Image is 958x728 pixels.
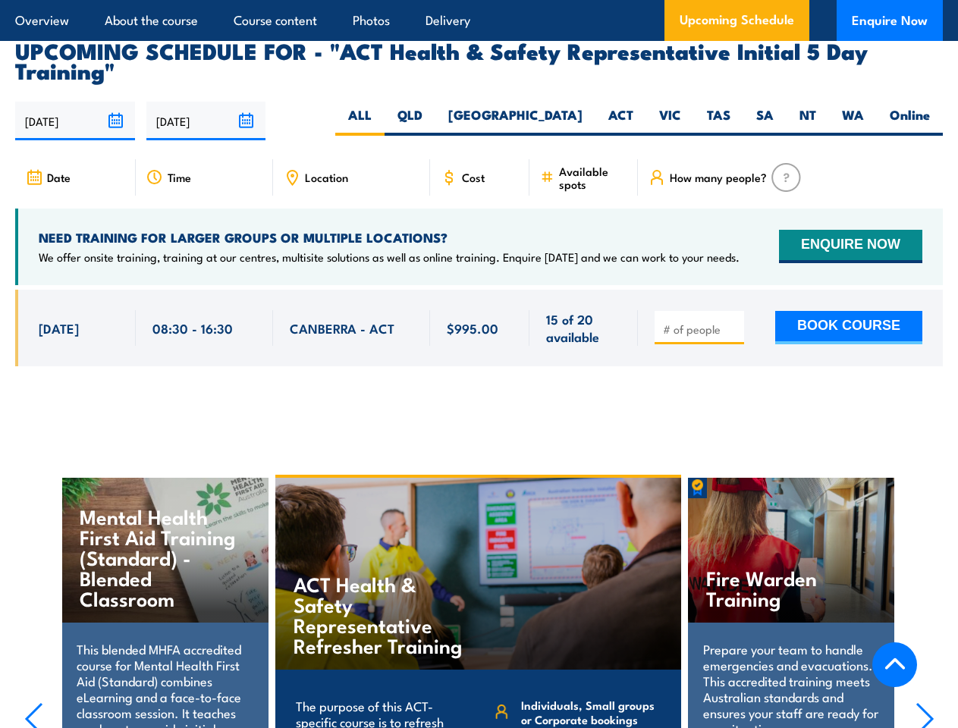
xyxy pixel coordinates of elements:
label: NT [787,106,829,136]
span: 15 of 20 available [546,310,620,346]
span: How many people? [670,171,767,184]
label: ACT [595,106,646,136]
p: We offer onsite training, training at our centres, multisite solutions as well as online training... [39,249,740,265]
span: Location [305,171,348,184]
span: CANBERRA - ACT [290,319,394,337]
span: [DATE] [39,319,79,337]
label: TAS [694,106,743,136]
button: ENQUIRE NOW [779,230,922,263]
h4: Fire Warden Training [706,567,864,608]
input: # of people [663,322,739,337]
span: Individuals, Small groups or Corporate bookings [521,698,661,726]
input: From date [15,102,135,140]
input: To date [146,102,266,140]
label: VIC [646,106,694,136]
span: 08:30 - 16:30 [152,319,233,337]
span: Available spots [559,165,627,190]
label: QLD [385,106,435,136]
label: SA [743,106,787,136]
h4: Mental Health First Aid Training (Standard) - Blended Classroom [80,506,237,608]
label: [GEOGRAPHIC_DATA] [435,106,595,136]
span: Time [168,171,191,184]
span: Date [47,171,71,184]
label: ALL [335,106,385,136]
h2: UPCOMING SCHEDULE FOR - "ACT Health & Safety Representative Initial 5 Day Training" [15,40,943,80]
label: Online [877,106,943,136]
span: $995.00 [447,319,498,337]
button: BOOK COURSE [775,311,922,344]
span: Cost [462,171,485,184]
h4: ACT Health & Safety Representative Refresher Training [294,573,472,655]
label: WA [829,106,877,136]
h4: NEED TRAINING FOR LARGER GROUPS OR MULTIPLE LOCATIONS? [39,229,740,246]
